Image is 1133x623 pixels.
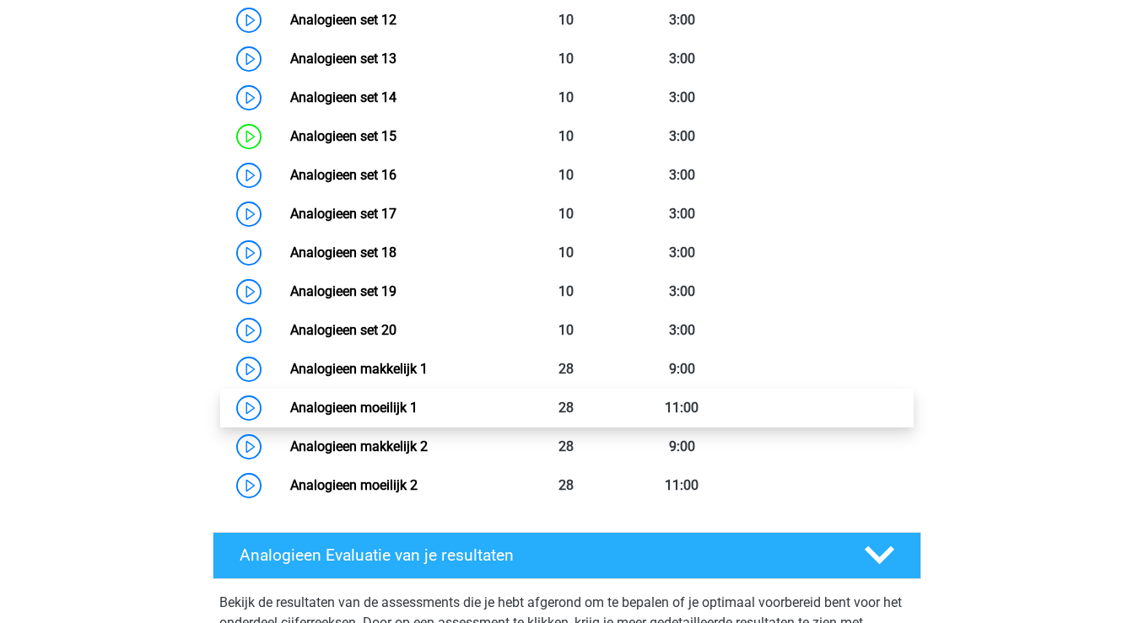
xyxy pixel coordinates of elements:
[290,167,397,183] a: Analogieen set 16
[290,51,397,67] a: Analogieen set 13
[290,322,397,338] a: Analogieen set 20
[290,283,397,299] a: Analogieen set 19
[290,361,428,377] a: Analogieen makkelijk 1
[290,244,397,260] a: Analogieen set 18
[290,477,418,493] a: Analogieen moeilijk 2
[290,128,397,144] a: Analogieen set 15
[290,206,397,222] a: Analogieen set 17
[290,438,428,454] a: Analogieen makkelijk 2
[206,532,928,579] a: Analogieen Evaluatie van je resultaten
[290,89,397,105] a: Analogieen set 14
[240,545,838,565] h4: Analogieen Evaluatie van je resultaten
[290,12,397,28] a: Analogieen set 12
[290,400,418,416] a: Analogieen moeilijk 1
